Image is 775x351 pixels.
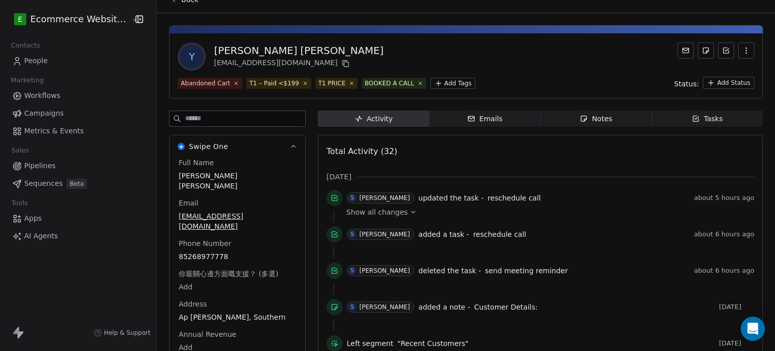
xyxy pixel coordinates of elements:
[24,108,64,119] span: Campaigns
[487,192,540,204] a: reschedule call
[177,329,238,339] span: Annual Revenue
[104,329,150,337] span: Help & Support
[351,230,354,238] div: S
[24,231,58,241] span: AI Agents
[214,58,383,70] div: [EMAIL_ADDRESS][DOMAIN_NAME]
[703,77,754,89] button: Add Status
[24,90,61,101] span: Workflows
[170,135,305,158] button: Swipe OneSwipe One
[326,146,397,156] span: Total Activity (32)
[24,56,48,66] span: People
[346,207,408,217] span: Show all changes
[7,143,33,158] span: Sales
[249,79,299,88] div: T1 – Paid <$199
[8,123,148,139] a: Metrics & Events
[94,329,150,337] a: Help & Support
[8,105,148,122] a: Campaigns
[694,230,754,238] span: about 6 hours ago
[719,303,754,311] span: [DATE]
[359,304,410,311] div: [PERSON_NAME]
[474,301,538,313] a: Customer Details:
[12,11,124,28] button: EEcommerce Website Builder
[8,158,148,174] a: Pipelines
[24,126,84,136] span: Metrics & Events
[474,303,538,311] span: Customer Details:
[719,339,754,347] span: [DATE]
[180,44,204,69] span: Y
[179,252,296,262] span: 85268977778
[359,231,410,238] div: [PERSON_NAME]
[24,161,56,171] span: Pipelines
[580,114,612,124] div: Notes
[67,179,87,189] span: Beta
[7,73,48,88] span: Marketing
[487,194,540,202] span: reschedule call
[318,79,346,88] div: T1 PRICE
[418,229,469,239] span: added a task -
[189,141,228,152] span: Swipe One
[346,207,747,217] a: Show all changes
[674,79,699,89] span: Status:
[8,210,148,227] a: Apps
[365,79,414,88] div: BOOKED A CALL
[7,195,32,211] span: Tools
[178,143,185,150] img: Swipe One
[24,213,42,224] span: Apps
[694,194,754,202] span: about 5 hours ago
[397,338,468,348] span: "Recent Customers"
[692,114,723,124] div: Tasks
[418,302,470,312] span: added a note -
[214,43,383,58] div: [PERSON_NAME] [PERSON_NAME]
[485,267,568,275] span: send meeting reminder
[473,230,526,238] span: reschedule call
[8,175,148,192] a: SequencesBeta
[741,317,765,341] div: Open Intercom Messenger
[181,79,230,88] div: Abandoned Cart
[177,198,200,208] span: Email
[351,303,354,311] div: S
[418,193,483,203] span: updated the task -
[24,178,63,189] span: Sequences
[179,171,296,191] span: [PERSON_NAME] [PERSON_NAME]
[351,194,354,202] div: S
[359,267,410,274] div: [PERSON_NAME]
[30,13,129,26] span: Ecommerce Website Builder
[8,53,148,69] a: People
[177,158,216,168] span: Full Name
[473,228,526,240] a: reschedule call
[326,172,351,182] span: [DATE]
[177,269,280,279] span: 你最關心邊方面嘅支援？ (多選)
[694,267,754,275] span: about 6 hours ago
[485,265,568,277] a: send meeting reminder
[430,78,476,89] button: Add Tags
[359,194,410,202] div: [PERSON_NAME]
[347,338,393,348] span: Left segment
[8,87,148,104] a: Workflows
[179,312,296,322] span: Ap [PERSON_NAME], Southern
[179,282,296,292] span: Add
[7,38,44,53] span: Contacts
[18,14,23,24] span: E
[418,266,481,276] span: deleted the task -
[177,238,233,248] span: Phone Number
[179,211,296,231] span: [EMAIL_ADDRESS][DOMAIN_NAME]
[8,228,148,244] a: AI Agents
[177,299,209,309] span: Address
[351,267,354,275] div: S
[467,114,503,124] div: Emails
